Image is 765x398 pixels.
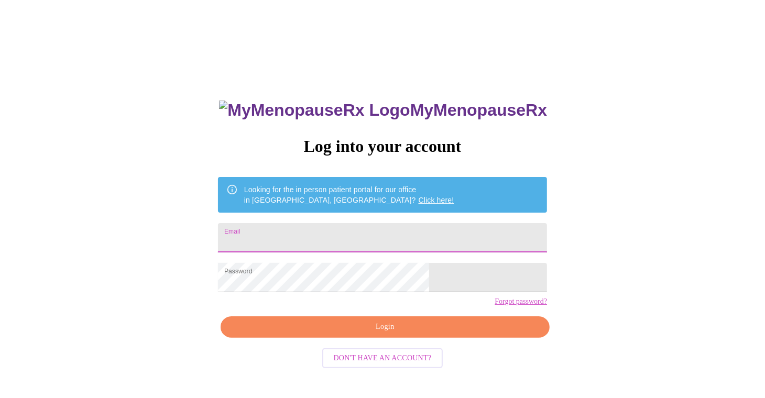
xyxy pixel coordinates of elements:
[233,320,538,334] span: Login
[219,101,410,120] img: MyMenopauseRx Logo
[419,196,454,204] a: Click here!
[221,316,550,338] button: Login
[219,101,547,120] h3: MyMenopauseRx
[334,352,432,365] span: Don't have an account?
[218,137,547,156] h3: Log into your account
[244,180,454,209] div: Looking for the in person patient portal for our office in [GEOGRAPHIC_DATA], [GEOGRAPHIC_DATA]?
[322,348,443,369] button: Don't have an account?
[320,352,446,361] a: Don't have an account?
[495,297,547,306] a: Forgot password?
